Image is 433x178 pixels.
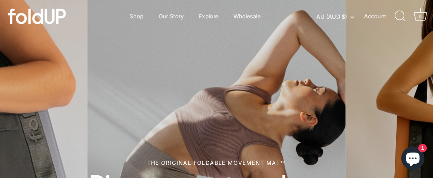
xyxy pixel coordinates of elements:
[152,9,191,24] a: Our Story
[316,13,363,20] button: AU (AUD $)
[392,8,409,25] a: Search
[8,9,81,24] a: foldUP
[364,12,394,21] a: Account
[412,8,429,25] a: Cart
[227,9,267,24] a: Wholesale
[416,12,424,20] div: 0
[27,159,406,167] div: The original foldable movement mat™
[8,9,66,24] img: foldUP
[192,9,225,24] a: Explore
[399,147,427,172] inbox-online-store-chat: Shopify online store chat
[110,9,279,24] div: Primary navigation
[123,9,150,24] a: Shop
